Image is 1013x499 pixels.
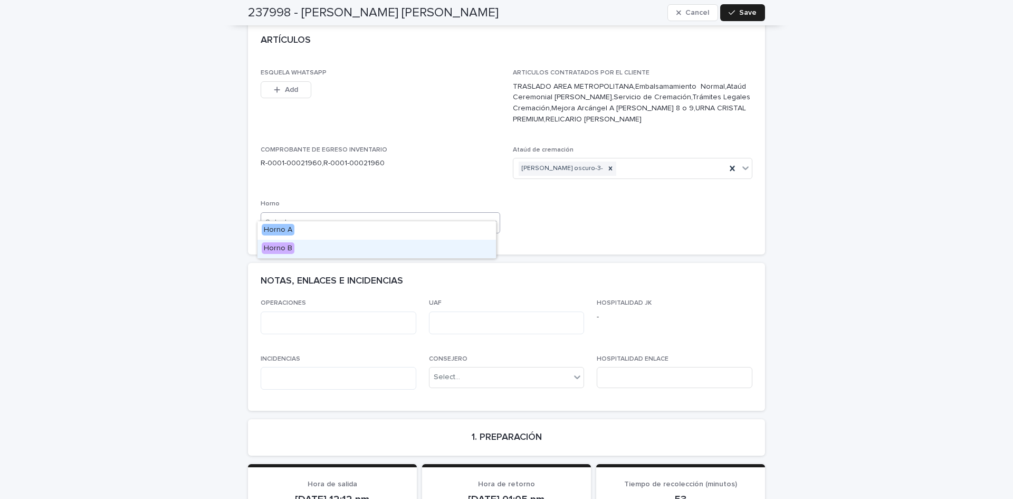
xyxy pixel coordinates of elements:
span: Ataúd de cremación [513,147,574,153]
span: Hora de salida [308,481,357,488]
h2: 237998 - [PERSON_NAME] [PERSON_NAME] [248,5,499,21]
h2: ARTÍCULOS [261,35,311,46]
h2: NOTAS, ENLACES E INCIDENCIAS [261,276,403,287]
p: TRASLADO AREA METROPOLITANA,Embalsamamiento Normal,Ataúd Ceremonial [PERSON_NAME],Servicio de Cre... [513,81,752,125]
span: Save [739,9,757,16]
div: Horno B [257,240,496,258]
button: Save [720,4,765,21]
div: Select... [265,217,292,228]
span: COMPROBANTE DE EGRESO INVENTARIO [261,147,387,153]
span: Horno B [262,242,294,254]
div: Horno A [257,221,496,240]
span: HOSPITALIDAD ENLACE [597,356,668,362]
button: Cancel [667,4,718,21]
button: Add [261,81,311,98]
h2: 1. PREPARACIÓN [472,432,542,444]
p: R-0001-00021960,R-0001-00021960 [261,158,500,169]
span: UAF [429,300,442,306]
span: HOSPITALIDAD JK [597,300,652,306]
span: Horno A [262,224,294,236]
span: Horno [261,201,280,207]
div: [PERSON_NAME] oscuro-3- [519,162,605,176]
span: Tiempo de recolección (minutos) [624,481,737,488]
span: Cancel [685,9,709,16]
span: CONSEJERO [429,356,467,362]
span: OPERACIONES [261,300,306,306]
p: - [597,312,752,323]
div: Select... [434,372,460,383]
span: Hora de retorno [478,481,535,488]
span: Add [285,86,298,93]
span: ARTICULOS CONTRATADOS POR EL CLIENTE [513,70,649,76]
span: ESQUELA WHATSAPP [261,70,327,76]
span: INCIDENCIAS [261,356,300,362]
